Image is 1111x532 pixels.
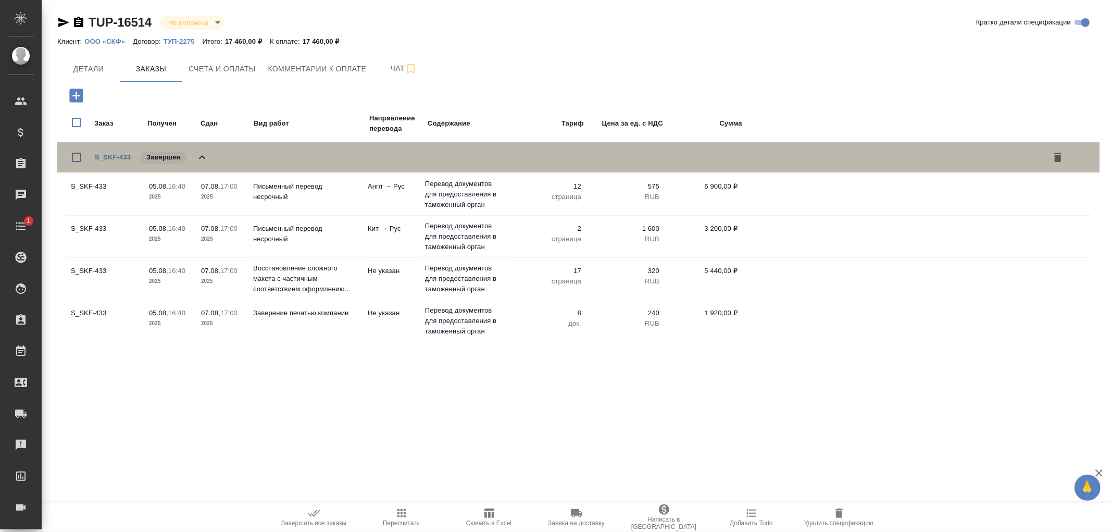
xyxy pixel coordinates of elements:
[3,213,39,239] a: 1
[253,308,357,318] p: Заверение печатью компании
[168,182,185,190] p: 16:40
[200,113,252,134] td: Сдан
[592,276,659,287] p: RUB
[89,15,152,29] a: TUP-16514
[149,182,168,190] p: 05.08,
[253,113,368,134] td: Вид работ
[149,309,168,317] p: 05.08,
[514,318,581,329] p: док.
[84,36,133,45] a: ООО «СКФ»
[149,318,191,329] p: 2025
[147,113,199,134] td: Получен
[665,113,743,134] td: Сумма
[514,192,581,202] p: страница
[592,181,659,192] p: 575
[427,113,510,134] td: Содержание
[670,224,738,234] p: 3 200,00 ₽
[94,113,146,134] td: Заказ
[133,38,164,45] p: Договор:
[168,309,185,317] p: 16:40
[268,63,367,76] span: Комментарии к оплате
[514,266,581,276] p: 17
[592,318,659,329] p: RUB
[425,221,503,252] p: Перевод документов для предоставления в таможенный орган
[201,182,220,190] p: 07.08,
[62,85,91,106] button: Добавить заказ
[425,263,503,294] p: Перевод документов для предоставления в таможенный орган
[670,181,738,192] p: 6 900,00 ₽
[220,225,238,232] p: 17:00
[514,224,581,234] p: 2
[363,261,420,297] td: Не указан
[168,225,185,232] p: 16:40
[20,216,36,226] span: 1
[253,181,357,202] p: Письменный перевод несрочный
[220,182,238,190] p: 17:00
[203,38,225,45] p: Итого:
[149,225,168,232] p: 05.08,
[164,36,203,45] a: ТУП-2275
[670,266,738,276] p: 5 440,00 ₽
[57,16,70,29] button: Скопировать ссылку для ЯМессенджера
[201,309,220,317] p: 07.08,
[64,63,114,76] span: Детали
[164,38,203,45] p: ТУП-2275
[165,18,211,27] button: Не оплачена
[149,234,191,244] p: 2025
[585,113,664,134] td: Цена за ед. с НДС
[270,38,303,45] p: К оплате:
[670,308,738,318] p: 1 920,00 ₽
[201,192,243,202] p: 2025
[72,16,85,29] button: Скопировать ссылку
[514,308,581,318] p: 8
[405,63,417,75] svg: Подписаться
[369,113,426,134] td: Направление перевода
[66,176,144,213] td: S_SKF-433
[126,63,176,76] span: Заказы
[220,267,238,275] p: 17:00
[57,142,1100,172] div: S_SKF-433Завершен
[201,267,220,275] p: 07.08,
[168,267,185,275] p: 16:40
[1079,477,1096,499] span: 🙏
[363,176,420,213] td: Англ → Рус
[303,38,347,45] p: 17 460,00 ₽
[592,234,659,244] p: RUB
[363,218,420,255] td: Кит → Рус
[189,63,256,76] span: Счета и оплаты
[66,303,144,339] td: S_SKF-433
[1075,475,1101,501] button: 🙏
[511,113,584,134] td: Тариф
[976,17,1071,28] span: Кратко детали спецификации
[146,152,180,163] p: Завершен
[95,153,131,161] a: S_SKF-433
[66,218,144,255] td: S_SKF-433
[201,276,243,287] p: 2025
[363,303,420,339] td: Не указан
[57,38,84,45] p: Клиент:
[160,16,224,30] div: Не оплачена
[201,318,243,329] p: 2025
[84,38,133,45] p: ООО «СКФ»
[201,225,220,232] p: 07.08,
[225,38,270,45] p: 17 460,00 ₽
[201,234,243,244] p: 2025
[425,305,503,337] p: Перевод документов для предоставления в таможенный орган
[592,192,659,202] p: RUB
[514,276,581,287] p: страница
[253,263,357,294] p: Восстановление сложного макета с частичным соответствием оформлению...
[66,261,144,297] td: S_SKF-433
[514,181,581,192] p: 12
[149,276,191,287] p: 2025
[220,309,238,317] p: 17:00
[149,192,191,202] p: 2025
[425,179,503,210] p: Перевод документов для предоставления в таможенный орган
[592,224,659,234] p: 1 600
[149,267,168,275] p: 05.08,
[379,62,429,75] span: Чат
[592,308,659,318] p: 240
[514,234,581,244] p: страница
[592,266,659,276] p: 320
[253,224,357,244] p: Письменный перевод несрочный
